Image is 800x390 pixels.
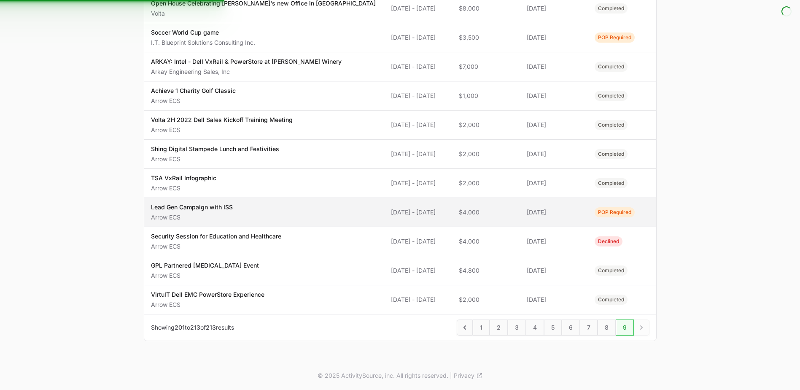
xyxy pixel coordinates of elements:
span: 213 [206,324,216,331]
span: [DATE] - [DATE] [391,295,445,304]
span: Activity Status [595,91,628,101]
p: Arrow ECS [151,97,236,105]
span: 9 [616,320,634,336]
span: 201 [175,324,185,331]
span: Activity Status [595,149,628,159]
span: $1,000 [459,92,513,100]
span: $2,000 [459,295,513,304]
p: VirtuIT Dell EMC PowerStore Experience [151,290,264,299]
span: Activity Status [595,178,628,188]
span: Activity Status [595,62,628,72]
span: Previous [457,320,473,336]
span: [DATE] - [DATE] [391,179,445,187]
span: 6 [562,320,580,336]
span: Activity Status [595,207,635,217]
span: [DATE] - [DATE] [391,208,445,217]
span: 8 [598,320,616,336]
span: Activity Status [595,295,628,305]
span: $4,000 [459,237,513,246]
span: [DATE] [527,150,581,158]
span: [DATE] - [DATE] [391,237,445,246]
span: [DATE] - [DATE] [391,150,445,158]
p: Achieve 1 Charity Golf Classic [151,87,236,95]
span: [DATE] - [DATE] [391,92,445,100]
a: Privacy [454,371,483,380]
p: Showing to of results [151,323,234,332]
span: [DATE] [527,237,581,246]
span: $4,800 [459,266,513,275]
p: Arrow ECS [151,213,233,222]
p: ARKAY: Intel - Dell VxRail & PowerStore at [PERSON_NAME] Winery [151,57,342,66]
span: [DATE] - [DATE] [391,4,445,13]
span: Activity Status [595,265,628,276]
span: $7,000 [459,62,513,71]
span: [DATE] - [DATE] [391,33,445,42]
span: [DATE] [527,266,581,275]
p: Security Session for Education and Healthcare [151,232,281,241]
span: [DATE] [527,179,581,187]
span: $8,000 [459,4,513,13]
span: [DATE] - [DATE] [391,121,445,129]
span: $3,500 [459,33,513,42]
p: Lead Gen Campaign with ISS [151,203,233,211]
span: [DATE] [527,62,581,71]
p: Volta [151,9,376,18]
span: [DATE] [527,92,581,100]
span: $2,000 [459,179,513,187]
p: Arrow ECS [151,242,281,251]
span: 5 [544,320,562,336]
span: [DATE] [527,295,581,304]
span: 213 [190,324,200,331]
span: | [450,371,452,380]
span: Activity Status [595,3,628,14]
p: Arkay Engineering Sales, Inc [151,68,342,76]
span: $2,000 [459,150,513,158]
span: $2,000 [459,121,513,129]
p: Arrow ECS [151,184,216,192]
p: I.T. Blueprint Solutions Consulting Inc. [151,38,255,47]
span: [DATE] - [DATE] [391,266,445,275]
span: 7 [580,320,598,336]
p: Shing Digital Stampede Lunch and Festivities [151,145,279,153]
span: [DATE] - [DATE] [391,62,445,71]
span: 3 [508,320,526,336]
p: Arrow ECS [151,126,293,134]
p: Arrow ECS [151,155,279,163]
span: 2 [490,320,508,336]
p: GPL Partnered [MEDICAL_DATA] Event [151,261,259,270]
span: $4,000 [459,208,513,217]
span: Activity Status [595,120,628,130]
p: Volta 2H 2022 Dell Sales Kickoff Training Meeting [151,116,293,124]
p: Soccer World Cup game [151,28,255,37]
p: © 2025 ActivitySource, inc. All rights reserved. [318,371,448,380]
span: Activity Status [595,236,622,246]
p: Arrow ECS [151,271,259,280]
span: [DATE] [527,121,581,129]
span: 4 [526,320,544,336]
span: [DATE] [527,4,581,13]
span: [DATE] [527,33,581,42]
span: [DATE] [527,208,581,217]
span: 1 [473,320,490,336]
p: Arrow ECS [151,301,264,309]
p: TSA VxRail Infographic [151,174,216,182]
span: Activity Status [595,32,635,43]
